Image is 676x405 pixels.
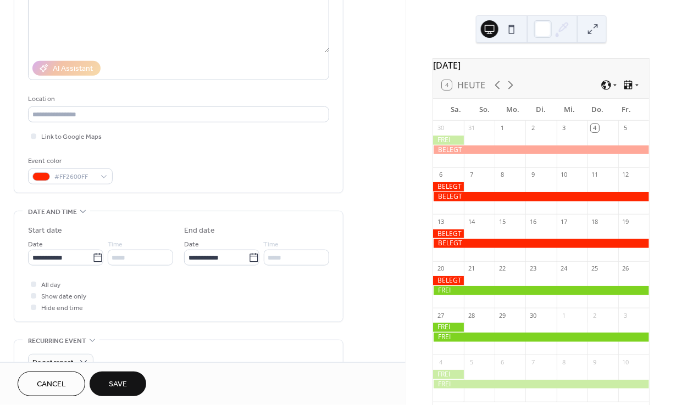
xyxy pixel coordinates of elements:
[622,171,630,179] div: 12
[433,333,649,342] div: FREI
[28,93,327,105] div: Location
[560,358,568,366] div: 8
[591,124,599,132] div: 4
[18,372,85,396] button: Cancel
[467,265,475,273] div: 21
[433,380,649,389] div: FREI
[184,225,215,237] div: End date
[28,225,62,237] div: Start date
[28,155,110,167] div: Event color
[467,124,475,132] div: 31
[433,239,649,248] div: BELEGT
[591,358,599,366] div: 9
[560,171,568,179] div: 10
[498,171,506,179] div: 8
[529,124,537,132] div: 2
[184,239,199,251] span: Date
[264,239,279,251] span: Time
[436,311,445,319] div: 27
[591,217,599,226] div: 18
[467,217,475,226] div: 14
[41,132,102,143] span: Link to Google Maps
[591,265,599,273] div: 25
[28,239,43,251] span: Date
[433,229,464,239] div: BELEGT
[436,124,445,132] div: 30
[560,124,568,132] div: 3
[433,145,649,155] div: BELEGT
[584,99,612,121] div: Do.
[433,370,464,379] div: FREI
[498,99,527,121] div: Mo.
[529,358,537,366] div: 7
[529,171,537,179] div: 9
[622,311,630,319] div: 3
[433,323,464,332] div: FREI
[41,280,60,291] span: All day
[612,99,640,121] div: Fr.
[436,358,445,366] div: 4
[467,358,475,366] div: 5
[108,239,123,251] span: Time
[433,59,649,72] div: [DATE]
[442,99,470,121] div: Sa.
[591,311,599,319] div: 2
[527,99,556,121] div: Di.
[433,192,649,201] div: BELEGT
[433,182,464,192] div: BELEGT
[622,217,630,226] div: 19
[90,372,146,396] button: Save
[498,217,506,226] div: 15
[54,172,95,183] span: #FF2600FF
[529,217,537,226] div: 16
[498,358,506,366] div: 6
[467,171,475,179] div: 7
[555,99,584,121] div: Mi.
[622,265,630,273] div: 26
[41,303,83,314] span: Hide end time
[470,99,499,121] div: So.
[498,265,506,273] div: 22
[560,217,568,226] div: 17
[591,171,599,179] div: 11
[433,276,464,285] div: BELEGT
[529,265,537,273] div: 23
[498,124,506,132] div: 1
[622,124,630,132] div: 5
[433,136,464,145] div: FREI
[109,379,127,391] span: Save
[436,217,445,226] div: 13
[467,311,475,319] div: 28
[37,379,66,391] span: Cancel
[436,171,445,179] div: 6
[32,357,74,369] span: Do not repeat
[622,358,630,366] div: 10
[28,206,77,218] span: Date and time
[560,265,568,273] div: 24
[529,311,537,319] div: 30
[560,311,568,319] div: 1
[436,265,445,273] div: 20
[433,286,649,295] div: FREI
[28,335,86,347] span: Recurring event
[498,311,506,319] div: 29
[41,291,86,303] span: Show date only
